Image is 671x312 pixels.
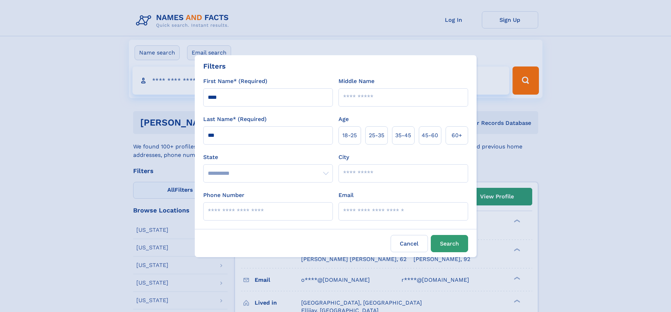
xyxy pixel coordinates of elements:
[338,153,349,161] label: City
[342,131,357,140] span: 18‑25
[203,153,333,161] label: State
[203,77,267,85] label: First Name* (Required)
[338,77,374,85] label: Middle Name
[422,131,438,140] span: 45‑60
[431,235,468,252] button: Search
[452,131,462,140] span: 60+
[391,235,428,252] label: Cancel
[395,131,411,140] span: 35‑45
[203,115,267,123] label: Last Name* (Required)
[203,61,226,71] div: Filters
[338,191,354,199] label: Email
[338,115,349,123] label: Age
[369,131,384,140] span: 25‑35
[203,191,244,199] label: Phone Number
